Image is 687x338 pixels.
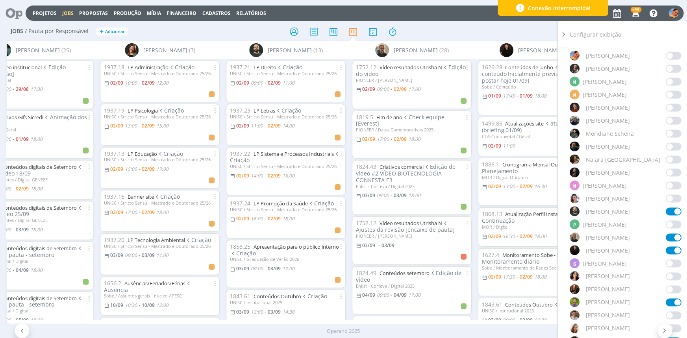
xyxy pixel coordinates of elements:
[481,224,594,229] div: MOR / Digital
[157,150,183,157] span: Criação
[570,155,580,164] img: N
[377,136,389,142] : 17:00
[394,46,438,54] span: [PERSON_NAME]
[114,10,141,17] a: Produção
[154,193,180,200] span: Criação
[142,79,155,86] : 02/09
[362,136,375,142] : 02/09
[570,259,580,268] div: S
[481,210,577,224] span: Continuação
[391,293,392,297] : -
[185,236,211,244] span: Criação
[518,46,562,54] span: [PERSON_NAME]
[379,163,423,170] a: Criativos comercial
[104,107,124,114] span: 1937.19
[528,4,591,12] span: Conexão interrompida!
[124,280,185,287] a: Ausências/Feriados/Férias
[139,253,140,258] : -
[16,267,29,273] : 04/09
[570,194,580,203] img: N
[251,172,263,179] : 14:00
[142,122,155,129] : 02/09
[200,10,233,17] button: Cadastros
[586,142,630,151] span: [PERSON_NAME]
[481,63,502,71] span: 1626.28
[362,292,375,298] : 04/09
[104,63,124,71] span: 1937.18
[586,65,630,73] span: [PERSON_NAME]
[570,310,580,320] img: T
[408,86,420,92] : 17:00
[142,252,155,259] : 03/09
[356,163,376,170] span: 1824.43
[96,28,128,36] button: +Adicionar
[139,124,140,128] : -
[570,207,580,216] img: P
[253,107,275,114] a: LP Letras
[251,215,263,222] : 16:00
[586,155,660,164] span: Naiara [GEOGRAPHIC_DATA]
[230,249,256,257] span: Criação
[30,185,43,192] : 18:00
[62,10,74,17] a: Jobs
[276,63,302,71] span: Criação
[481,84,594,89] div: Sobe / Conteúdo
[1,114,43,121] a: Novos Gifs Sicredi
[570,297,580,307] img: T
[627,6,643,20] button: +99
[534,183,546,190] : 16:30
[251,79,263,86] : 09:00
[356,219,454,233] span: Ajustes da revisão [encaixe de pauta]
[586,272,630,281] span: [PERSON_NAME]
[408,292,420,298] : 17:00
[520,183,533,190] : 02/09
[282,79,294,86] : 11:00
[16,86,29,92] : 29/08
[253,64,276,71] a: LP Direito
[570,103,580,113] img: M
[236,172,249,179] : 02/09
[586,246,630,255] span: [PERSON_NAME]
[481,251,587,265] span: Monitoramento diário
[202,10,231,17] span: Cadastros
[570,64,580,74] img: L
[30,136,43,142] : 18:00
[165,10,199,17] button: Financeiro
[481,120,580,134] span: atualização (briefing 01/09)
[503,92,515,99] : 17:45
[505,120,544,127] a: Atualizações site
[16,185,29,192] : 02/09
[127,107,157,114] a: LP Psicologia
[168,63,194,71] span: Criação
[30,86,43,92] : 17:30
[408,136,420,142] : 18:00
[13,137,14,142] : -
[104,244,216,249] div: UNISC / Stricto Sensu - Mestrado e Doutorado 25/26
[110,79,123,86] : 02/09
[570,116,580,126] img: M
[631,7,642,13] span: +99
[379,270,429,277] a: Conteúdos setembro
[110,166,123,172] : 02/09
[104,279,121,287] span: 1656.2
[104,279,192,294] span: Ausência
[356,113,444,127] span: Check equipe [Everest]
[265,174,266,178] : -
[125,122,137,129] : 13:00
[586,116,630,125] span: [PERSON_NAME]
[230,63,250,71] span: 1937.21
[253,243,339,250] a: Apresentação para o público interno
[125,43,139,57] img: L
[265,81,266,85] : -
[301,292,327,300] span: Criação
[282,122,294,129] : 14:00
[586,285,630,294] span: [PERSON_NAME]
[500,43,513,57] img: S
[11,28,23,35] span: Jobs
[570,90,580,100] div: M
[520,273,533,280] : 02/09
[268,172,281,179] : 02/09
[230,243,250,250] span: 1858.25
[517,234,518,239] : -
[362,192,375,199] : 03/09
